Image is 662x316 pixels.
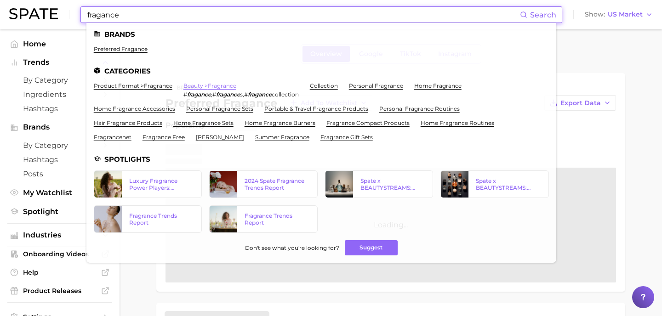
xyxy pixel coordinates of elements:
a: home fragrance burners [245,119,315,126]
button: Industries [7,228,112,242]
span: Search [530,11,556,19]
em: fragance [216,91,240,98]
span: Home [23,39,97,48]
button: Export Data [544,95,616,111]
li: Categories [94,67,549,75]
a: Fragrance Trends Report [209,205,318,233]
a: My Watchlist [7,186,112,200]
a: Ingredients [7,87,112,102]
a: fragrance free [143,134,185,141]
a: fragrancenet [94,134,131,141]
span: Ingredients [23,90,97,99]
a: summer fragrance [255,134,309,141]
a: collection [310,82,338,89]
span: # [212,91,216,98]
a: Hashtags [7,102,112,116]
a: personal fragrance sets [186,105,253,112]
span: My Watchlist [23,188,97,197]
a: by Category [7,138,112,152]
a: Fragrance Trends Report [94,205,202,233]
a: Home [7,37,112,51]
a: portable & travel fragrance products [264,105,368,112]
span: Posts [23,169,97,178]
span: Brands [23,123,97,131]
span: Hashtags [23,155,97,164]
a: Posts [7,167,112,181]
a: Product Releases [7,284,112,298]
span: Industries [23,231,97,239]
em: fragance [187,91,211,98]
button: Trends [7,56,112,69]
span: Don't see what you're looking for? [245,244,339,251]
div: Spate x BEAUTYSTREAMS: Fragrance Market Overview [476,177,541,191]
a: Luxury Fragrance Power Players: Consumers’ Brand Favorites [94,170,202,198]
a: 2024 Spate Fragrance Trends Report [209,170,318,198]
span: Spotlight [23,207,97,216]
div: Fragrance Trends Report [245,212,310,226]
a: Spate x BEAUTYSTREAMS: Fragrance Brands & Gestures [325,170,434,198]
span: Help [23,268,97,276]
a: home fragrance sets [173,119,234,126]
a: home fragrance routines [421,119,494,126]
span: s [240,91,243,98]
a: fragrance gift sets [320,134,373,141]
span: Hashtags [23,104,97,113]
button: Brands [7,120,112,134]
a: product format >fragrance [94,82,172,89]
a: home fragrance accessories [94,105,175,112]
span: collection [272,91,299,98]
a: Spate x BEAUTYSTREAMS: Fragrance Market Overview [440,170,549,198]
a: Onboarding Videos [7,247,112,261]
a: preferred fragance [94,45,148,52]
button: ShowUS Market [582,9,655,21]
span: # [183,91,187,98]
div: Luxury Fragrance Power Players: Consumers’ Brand Favorites [129,177,194,191]
span: by Category [23,76,97,85]
li: Spotlights [94,155,549,163]
li: Brands [94,30,549,38]
span: # [244,91,248,98]
div: , , [183,91,299,98]
div: 2024 Spate Fragrance Trends Report [245,177,310,191]
div: Spate x BEAUTYSTREAMS: Fragrance Brands & Gestures [360,177,426,191]
a: hair fragrance products [94,119,162,126]
span: Export Data [560,99,601,107]
em: fragance [248,91,272,98]
button: Suggest [345,240,398,255]
div: Fragrance Trends Report [129,212,194,226]
a: personal fragrance routines [379,105,460,112]
span: Trends [23,58,97,67]
a: beauty >fragrance [183,82,236,89]
a: Hashtags [7,152,112,167]
span: US Market [608,12,643,17]
span: Onboarding Videos [23,250,97,258]
a: fragrance compact products [326,119,410,126]
a: home fragrance [414,82,462,89]
a: [PERSON_NAME] [196,134,244,141]
a: Spotlight [7,204,112,219]
input: Search here for a brand, industry, or ingredient [86,7,520,23]
a: by Category [7,73,112,87]
a: Help [7,265,112,279]
span: Product Releases [23,287,97,295]
a: personal fragrance [349,82,403,89]
img: SPATE [9,8,58,19]
span: Show [585,12,605,17]
span: by Category [23,141,97,150]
